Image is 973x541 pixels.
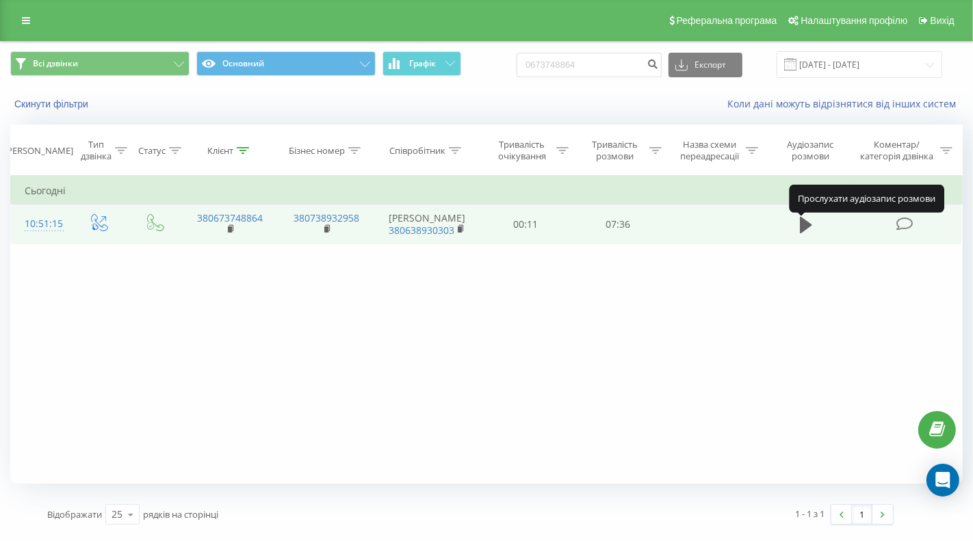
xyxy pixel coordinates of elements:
[25,211,56,237] div: 10:51:15
[584,139,646,162] div: Тривалість розмови
[112,507,122,521] div: 25
[10,98,95,110] button: Скинути фільтри
[207,145,233,157] div: Клієнт
[669,53,742,77] button: Експорт
[47,508,102,520] span: Відображати
[727,97,963,110] a: Коли дані можуть відрізнятися вiд інших систем
[289,145,345,157] div: Бізнес номер
[926,464,959,497] div: Open Intercom Messenger
[81,139,112,162] div: Тип дзвінка
[10,51,190,76] button: Всі дзвінки
[572,204,665,244] td: 07:36
[517,53,662,77] input: Пошук за номером
[11,177,963,204] td: Сьогодні
[801,15,907,26] span: Налаштування профілю
[138,145,166,157] div: Статус
[196,51,376,76] button: Основний
[677,15,777,26] span: Реферальна програма
[294,211,359,224] a: 380738932958
[409,59,436,68] span: Графік
[143,508,218,520] span: рядків на сторінці
[375,204,479,244] td: [PERSON_NAME]
[389,224,454,237] a: 380638930303
[677,139,742,162] div: Назва схеми переадресації
[852,505,872,524] a: 1
[795,507,825,520] div: 1 - 1 з 1
[789,185,944,212] div: Прослухати аудіозапис розмови
[197,211,263,224] a: 380673748864
[774,139,847,162] div: Аудіозапис розмови
[931,15,955,26] span: Вихід
[479,204,572,244] td: 00:11
[491,139,553,162] div: Тривалість очікування
[33,58,78,69] span: Всі дзвінки
[857,139,937,162] div: Коментар/категорія дзвінка
[382,51,461,76] button: Графік
[4,145,73,157] div: [PERSON_NAME]
[389,145,445,157] div: Співробітник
